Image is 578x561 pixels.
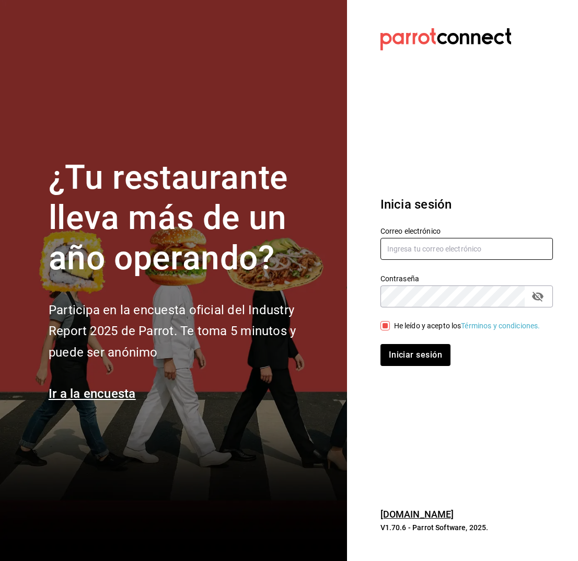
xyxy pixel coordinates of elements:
[380,275,553,282] label: Contraseña
[380,195,553,214] h3: Inicia sesión
[49,386,136,401] a: Ir a la encuesta
[380,238,553,260] input: Ingresa tu correo electrónico
[394,320,540,331] div: He leído y acepto los
[380,227,553,235] label: Correo electrónico
[380,522,553,533] p: V1.70.6 - Parrot Software, 2025.
[529,288,547,305] button: passwordField
[49,158,331,278] h1: ¿Tu restaurante lleva más de un año operando?
[380,344,450,366] button: Iniciar sesión
[49,300,331,363] h2: Participa en la encuesta oficial del Industry Report 2025 de Parrot. Te toma 5 minutos y puede se...
[461,322,540,330] a: Términos y condiciones.
[380,509,454,520] a: [DOMAIN_NAME]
